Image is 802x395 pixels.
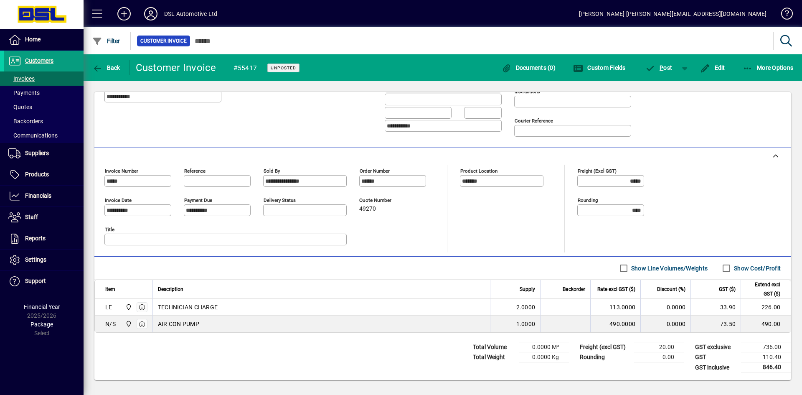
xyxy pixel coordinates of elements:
span: Central [123,319,133,329]
a: Invoices [4,71,84,86]
div: N/S [105,320,116,328]
button: Edit [698,60,727,75]
td: 0.00 [634,352,684,362]
div: 490.0000 [596,320,635,328]
app-page-header-button: Back [84,60,129,75]
span: 1.0000 [516,320,536,328]
span: AIR CON PUMP [158,320,199,328]
span: Discount (%) [657,285,685,294]
span: Home [25,36,41,43]
a: Staff [4,207,84,228]
label: Show Cost/Profit [732,264,781,273]
span: Settings [25,256,46,263]
button: Filter [90,33,122,48]
span: Supply [520,285,535,294]
a: Settings [4,250,84,270]
span: Suppliers [25,150,49,156]
span: Backorder [563,285,585,294]
td: 736.00 [741,342,791,352]
span: Rate excl GST ($) [597,285,635,294]
mat-label: Sold by [264,168,280,174]
td: GST [691,352,741,362]
span: Custom Fields [573,64,626,71]
span: Back [92,64,120,71]
span: More Options [743,64,794,71]
button: Custom Fields [571,60,628,75]
button: More Options [741,60,796,75]
button: Post [641,60,677,75]
td: GST exclusive [691,342,741,352]
td: 33.90 [690,299,741,316]
span: Staff [25,214,38,220]
span: Invoices [8,75,35,82]
span: Quotes [8,104,32,110]
span: TECHNICIAN CHARGE [158,303,218,311]
span: Customer Invoice [140,37,187,45]
td: Total Volume [469,342,519,352]
span: Financials [25,192,51,199]
a: Knowledge Base [775,2,792,29]
td: 0.0000 [640,299,690,316]
span: Backorders [8,118,43,125]
button: Documents (0) [499,60,558,75]
span: Products [25,171,49,178]
span: Edit [700,64,725,71]
td: Freight (excl GST) [576,342,634,352]
a: Products [4,164,84,185]
a: Financials [4,186,84,206]
button: Profile [137,6,164,21]
span: ost [645,64,673,71]
a: Backorders [4,114,84,128]
mat-label: Courier Reference [515,118,553,124]
button: Back [90,60,122,75]
a: Communications [4,128,84,143]
span: P [660,64,663,71]
div: LE [105,303,112,311]
button: Add [111,6,137,21]
label: Show Line Volumes/Weights [629,264,708,273]
a: Quotes [4,100,84,114]
div: 113.0000 [596,303,635,311]
span: GST ($) [719,285,736,294]
td: 0.0000 M³ [519,342,569,352]
a: Home [4,29,84,50]
mat-label: Invoice number [105,168,138,174]
span: Support [25,278,46,284]
span: Customers [25,57,53,64]
a: Reports [4,228,84,249]
td: 20.00 [634,342,684,352]
td: 226.00 [741,299,791,316]
mat-label: Rounding [578,197,598,203]
td: 490.00 [741,316,791,332]
mat-label: Delivery status [264,197,296,203]
span: Communications [8,132,58,139]
mat-label: Invoice date [105,197,132,203]
a: Support [4,271,84,292]
td: GST inclusive [691,362,741,373]
span: Payments [8,89,40,96]
td: 73.50 [690,316,741,332]
div: Customer Invoice [136,61,216,74]
mat-label: Product location [460,168,497,174]
div: [PERSON_NAME] [PERSON_NAME][EMAIL_ADDRESS][DOMAIN_NAME] [579,7,766,20]
span: 49270 [359,206,376,212]
span: Financial Year [24,303,60,310]
td: Total Weight [469,352,519,362]
td: Rounding [576,352,634,362]
mat-label: Freight (excl GST) [578,168,617,174]
td: 110.40 [741,352,791,362]
a: Suppliers [4,143,84,164]
mat-label: Title [105,227,114,232]
td: 846.40 [741,362,791,373]
span: Filter [92,38,120,44]
span: Item [105,285,115,294]
span: Documents (0) [501,64,556,71]
div: DSL Automotive Ltd [164,7,217,20]
span: Package [30,321,53,328]
span: Reports [25,235,46,242]
span: 2.0000 [516,303,536,311]
mat-label: Order number [360,168,390,174]
span: Central [123,303,133,312]
mat-label: Reference [184,168,206,174]
td: 0.0000 Kg [519,352,569,362]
